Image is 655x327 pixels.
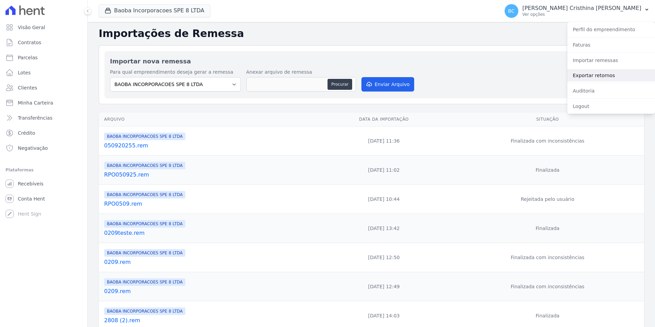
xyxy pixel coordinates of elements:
[3,96,85,110] a: Minha Carteira
[104,220,185,228] span: BAOBA INCORPORACOES SPE 8 LTDA
[451,214,644,243] td: Finalizada
[317,185,451,214] td: [DATE] 10:44
[361,77,414,92] button: Enviar Arquivo
[451,243,644,272] td: Finalizada com inconsistências
[317,112,451,126] th: Data da Importação
[317,156,451,185] td: [DATE] 11:02
[104,278,185,286] span: BAOBA INCORPORACOES SPE 8 LTDA
[99,112,317,126] th: Arquivo
[104,162,185,169] span: BAOBA INCORPORACOES SPE 8 LTDA
[508,9,515,13] span: BC
[317,272,451,301] td: [DATE] 12:49
[104,142,314,150] a: 050920255.rem
[522,12,641,17] p: Ver opções
[567,54,655,66] a: Importar remessas
[451,272,644,301] td: Finalizada com inconsistências
[3,51,85,64] a: Parcelas
[99,4,210,17] button: Baoba Incorporacoes SPE 8 LTDA
[18,114,52,121] span: Transferências
[104,287,314,295] a: 0209.rem
[317,243,451,272] td: [DATE] 12:50
[104,171,314,179] a: RPO050925.rem
[451,126,644,156] td: Finalizada com inconsistências
[18,54,38,61] span: Parcelas
[18,130,35,136] span: Crédito
[567,100,655,112] a: Logout
[567,85,655,97] a: Auditoria
[451,185,644,214] td: Rejeitada pelo usuário
[451,112,644,126] th: Situação
[3,36,85,49] a: Contratos
[104,229,314,237] a: 0209teste.rem
[18,24,45,31] span: Visão Geral
[18,84,37,91] span: Clientes
[317,214,451,243] td: [DATE] 13:42
[18,99,53,106] span: Minha Carteira
[110,57,633,66] h2: Importar nova remessa
[317,126,451,156] td: [DATE] 11:36
[104,200,314,208] a: RPO0509.rem
[18,195,45,202] span: Conta Hent
[246,69,356,76] label: Anexar arquivo de remessa
[18,180,44,187] span: Recebíveis
[104,316,314,325] a: 2808 (2).rem
[567,39,655,51] a: Faturas
[499,1,655,21] button: BC [PERSON_NAME] Cristhina [PERSON_NAME] Ver opções
[104,133,185,140] span: BAOBA INCORPORACOES SPE 8 LTDA
[3,66,85,80] a: Lotes
[522,5,641,12] p: [PERSON_NAME] Cristhina [PERSON_NAME]
[5,166,82,174] div: Plataformas
[104,249,185,257] span: BAOBA INCORPORACOES SPE 8 LTDA
[3,192,85,206] a: Conta Hent
[3,81,85,95] a: Clientes
[3,141,85,155] a: Negativação
[3,21,85,34] a: Visão Geral
[18,39,41,46] span: Contratos
[104,307,185,315] span: BAOBA INCORPORACOES SPE 8 LTDA
[104,258,314,266] a: 0209.rem
[18,69,31,76] span: Lotes
[104,191,185,198] span: BAOBA INCORPORACOES SPE 8 LTDA
[3,126,85,140] a: Crédito
[110,69,241,76] label: Para qual empreendimento deseja gerar a remessa
[99,27,644,40] h2: Importações de Remessa
[567,23,655,36] a: Perfil do empreendimento
[451,156,644,185] td: Finalizada
[3,177,85,191] a: Recebíveis
[327,79,352,90] button: Procurar
[18,145,48,152] span: Negativação
[3,111,85,125] a: Transferências
[567,69,655,82] a: Exportar retornos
